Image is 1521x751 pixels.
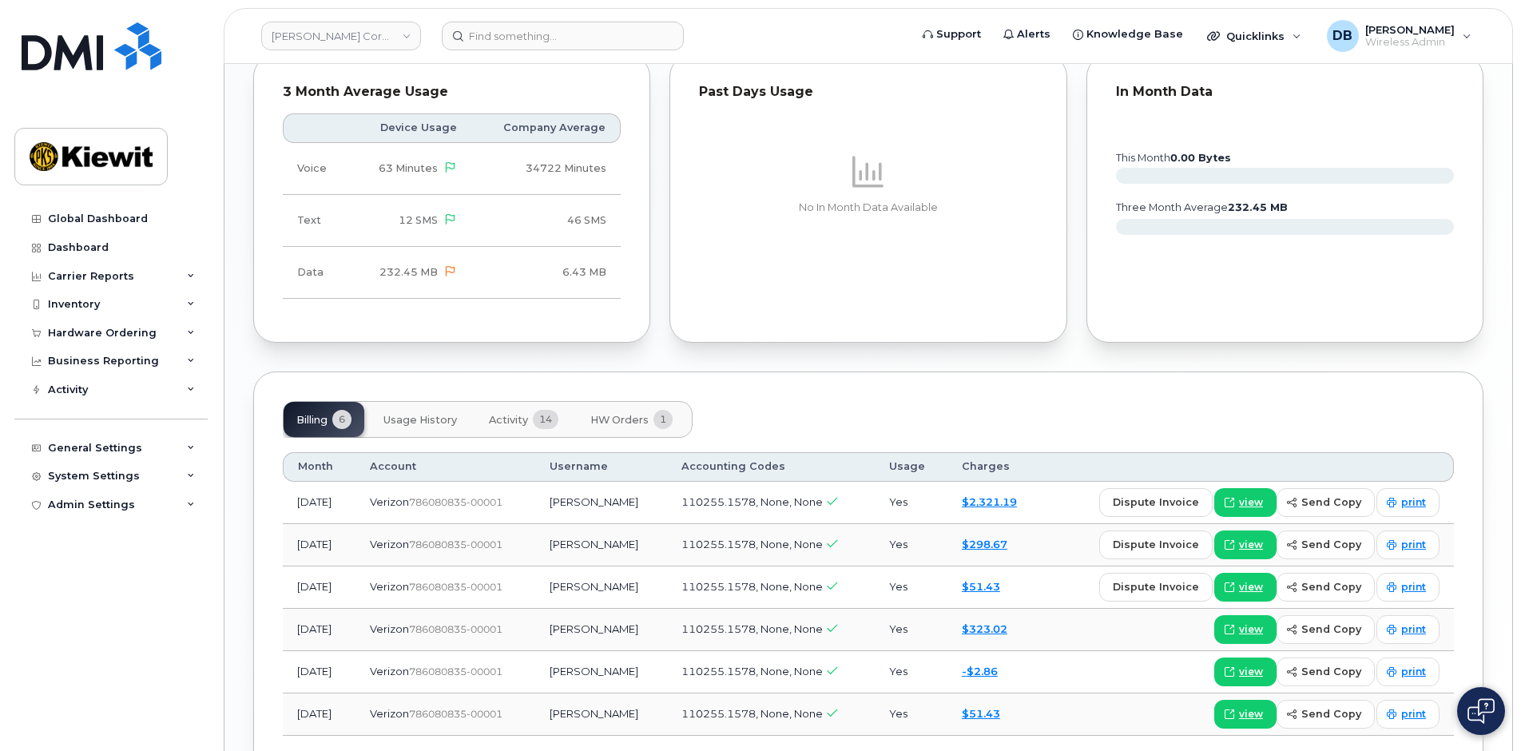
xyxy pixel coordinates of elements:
span: Quicklinks [1226,30,1285,42]
span: 110255.1578, None, None [681,580,823,593]
span: Knowledge Base [1086,26,1183,42]
td: Voice [283,143,349,195]
a: $51.43 [962,580,1000,593]
span: view [1239,495,1263,510]
td: [PERSON_NAME] [535,609,666,651]
div: Quicklinks [1196,20,1313,52]
span: Usage History [383,414,457,427]
button: dispute invoice [1099,530,1213,559]
span: Verizon [370,622,409,635]
a: Kiewit Corporation [261,22,421,50]
td: [PERSON_NAME] [535,524,666,566]
td: 34722 Minutes [471,143,622,195]
img: Open chat [1467,698,1495,724]
span: print [1401,622,1426,637]
a: print [1376,700,1440,729]
td: Yes [875,524,947,566]
th: Username [535,452,666,481]
span: 110255.1578, None, None [681,538,823,550]
span: 786080835-00001 [409,666,502,677]
span: dispute invoice [1113,495,1199,510]
a: print [1376,658,1440,686]
th: Accounting Codes [667,452,876,481]
td: [PERSON_NAME] [535,482,666,524]
td: 6.43 MB [471,247,622,299]
span: 110255.1578, None, None [681,622,823,635]
span: HW Orders [590,414,649,427]
a: view [1214,573,1277,602]
span: send copy [1301,622,1361,637]
button: send copy [1277,488,1375,517]
span: send copy [1301,537,1361,552]
text: three month average [1115,201,1288,213]
span: dispute invoice [1113,537,1199,552]
span: 12 SMS [399,214,438,226]
span: DB [1332,26,1352,46]
span: Verizon [370,707,409,720]
span: 14 [533,410,558,429]
span: 1 [653,410,673,429]
a: $2,321.19 [962,495,1017,508]
span: 232.45 MB [379,266,438,278]
th: Device Usage [349,113,471,142]
td: [DATE] [283,524,355,566]
td: Yes [875,566,947,609]
a: print [1376,573,1440,602]
span: Support [936,26,981,42]
div: In Month Data [1116,84,1454,100]
a: -$2.86 [962,665,998,677]
span: Activity [489,414,528,427]
button: send copy [1277,615,1375,644]
input: Find something... [442,22,684,50]
span: 786080835-00001 [409,496,502,508]
span: 110255.1578, None, None [681,707,823,720]
span: view [1239,538,1263,552]
button: send copy [1277,573,1375,602]
td: Yes [875,482,947,524]
a: Support [911,18,992,50]
td: [PERSON_NAME] [535,693,666,736]
tspan: 232.45 MB [1228,201,1288,213]
a: Knowledge Base [1062,18,1194,50]
span: send copy [1301,495,1361,510]
button: send copy [1277,658,1375,686]
a: view [1214,658,1277,686]
td: [DATE] [283,693,355,736]
div: Past Days Usage [699,84,1037,100]
span: Verizon [370,580,409,593]
td: Yes [875,651,947,693]
span: Wireless Admin [1365,36,1455,49]
td: [DATE] [283,651,355,693]
tspan: 0.00 Bytes [1170,152,1231,164]
span: dispute invoice [1113,579,1199,594]
td: Yes [875,693,947,736]
p: No In Month Data Available [699,201,1037,215]
a: $323.02 [962,622,1007,635]
span: Verizon [370,665,409,677]
button: dispute invoice [1099,573,1213,602]
td: [PERSON_NAME] [535,566,666,609]
span: Verizon [370,495,409,508]
td: [DATE] [283,566,355,609]
td: 46 SMS [471,195,622,247]
span: print [1401,495,1426,510]
button: send copy [1277,530,1375,559]
td: [PERSON_NAME] [535,651,666,693]
span: send copy [1301,706,1361,721]
a: $298.67 [962,538,1007,550]
a: view [1214,488,1277,517]
button: dispute invoice [1099,488,1213,517]
span: 786080835-00001 [409,581,502,593]
th: Company Average [471,113,622,142]
span: 110255.1578, None, None [681,495,823,508]
span: 786080835-00001 [409,538,502,550]
span: Verizon [370,538,409,550]
div: 3 Month Average Usage [283,84,621,100]
td: Yes [875,609,947,651]
td: [DATE] [283,482,355,524]
div: Daniel Buffington [1316,20,1483,52]
a: $51.43 [962,707,1000,720]
span: 786080835-00001 [409,708,502,720]
span: print [1401,707,1426,721]
a: view [1214,615,1277,644]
